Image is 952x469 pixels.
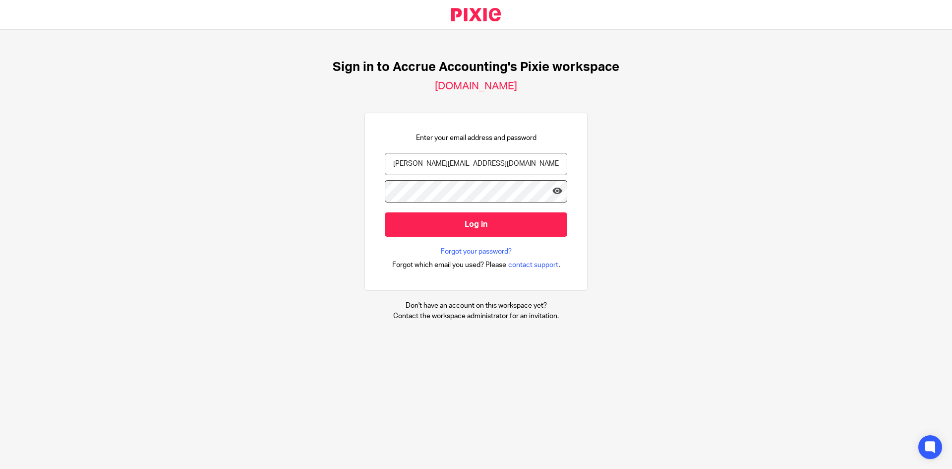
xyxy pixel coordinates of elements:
div: . [392,259,560,270]
input: name@example.com [385,153,567,175]
span: contact support [508,260,558,270]
p: Contact the workspace administrator for an invitation. [393,311,559,321]
span: Forgot which email you used? Please [392,260,506,270]
h2: [DOMAIN_NAME] [435,80,517,93]
p: Don't have an account on this workspace yet? [393,301,559,311]
input: Log in [385,212,567,237]
p: Enter your email address and password [416,133,536,143]
h1: Sign in to Accrue Accounting's Pixie workspace [333,60,619,75]
a: Forgot your password? [441,247,512,257]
